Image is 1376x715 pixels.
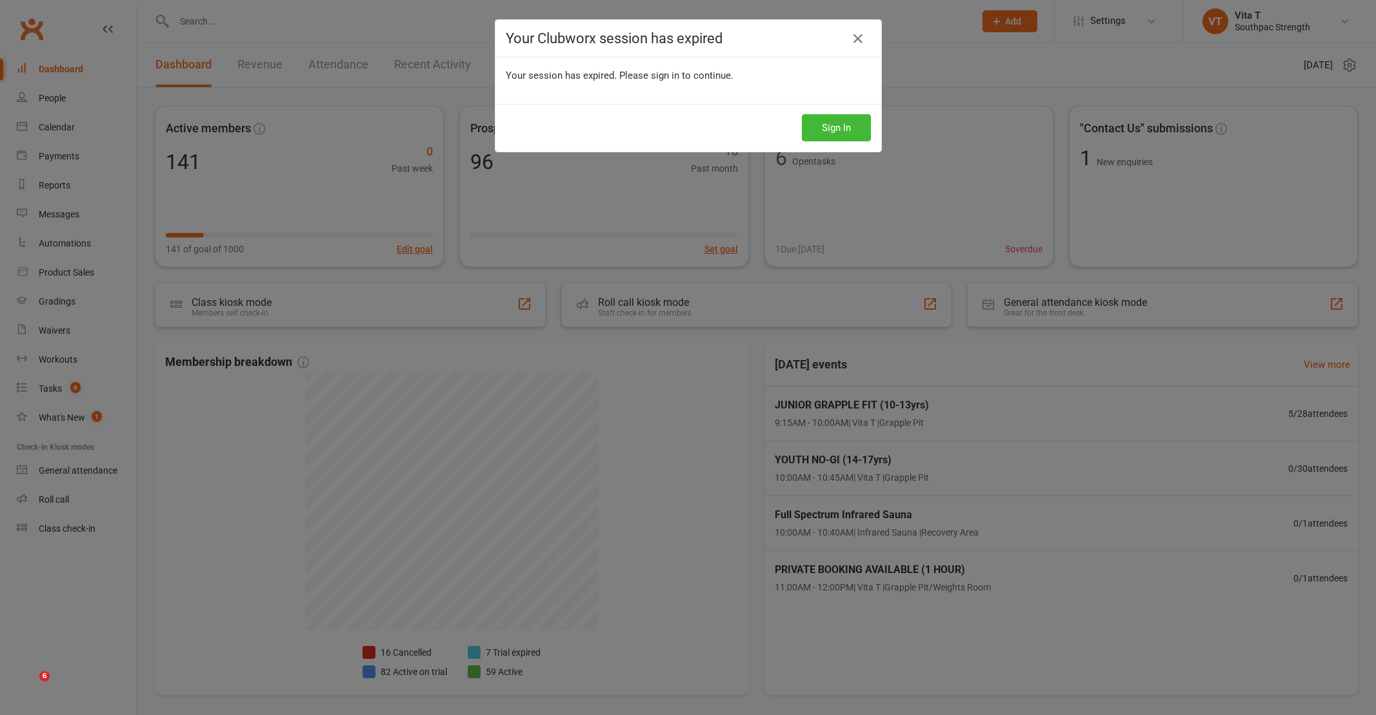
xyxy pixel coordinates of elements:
[802,114,871,141] button: Sign In
[506,30,871,46] h4: Your Clubworx session has expired
[13,671,44,702] iframe: Intercom live chat
[39,671,50,681] span: 6
[506,70,733,81] span: Your session has expired. Please sign in to continue.
[848,28,868,49] a: Close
